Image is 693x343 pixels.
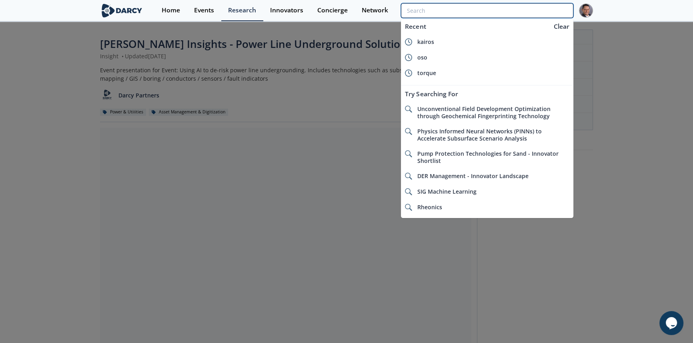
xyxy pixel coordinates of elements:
[417,105,551,120] span: Unconventional Field Development Optimization through Geochemical Fingerprinting Technology
[228,7,256,14] div: Research
[417,127,542,142] span: Physics Informed Neural Networks (PINNs) to Accelerate Subsurface Scenario Analysis
[401,87,573,101] div: Try Searching For
[659,311,685,335] iframe: chat widget
[405,38,412,46] img: icon
[405,54,412,61] img: icon
[417,69,436,77] span: torque
[405,150,412,157] img: icon
[417,188,477,195] span: SIG Machine Learning
[100,4,144,18] img: logo-wide.svg
[317,7,348,14] div: Concierge
[405,172,412,180] img: icon
[162,7,180,14] div: Home
[401,3,573,18] input: Advanced Search
[405,204,412,211] img: icon
[405,188,412,195] img: icon
[362,7,388,14] div: Network
[194,7,214,14] div: Events
[579,4,593,18] img: Profile
[270,7,303,14] div: Innovators
[401,19,549,34] div: Recent
[405,128,412,135] img: icon
[417,38,434,46] span: kairos
[417,172,529,180] span: DER Management - Innovator Landscape
[417,54,427,61] span: oso
[417,203,442,211] span: Rheonics
[417,150,559,165] span: Pump Protection Technologies for Sand - Innovator Shortlist
[405,105,412,113] img: icon
[405,69,412,77] img: icon
[551,22,572,31] div: Clear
